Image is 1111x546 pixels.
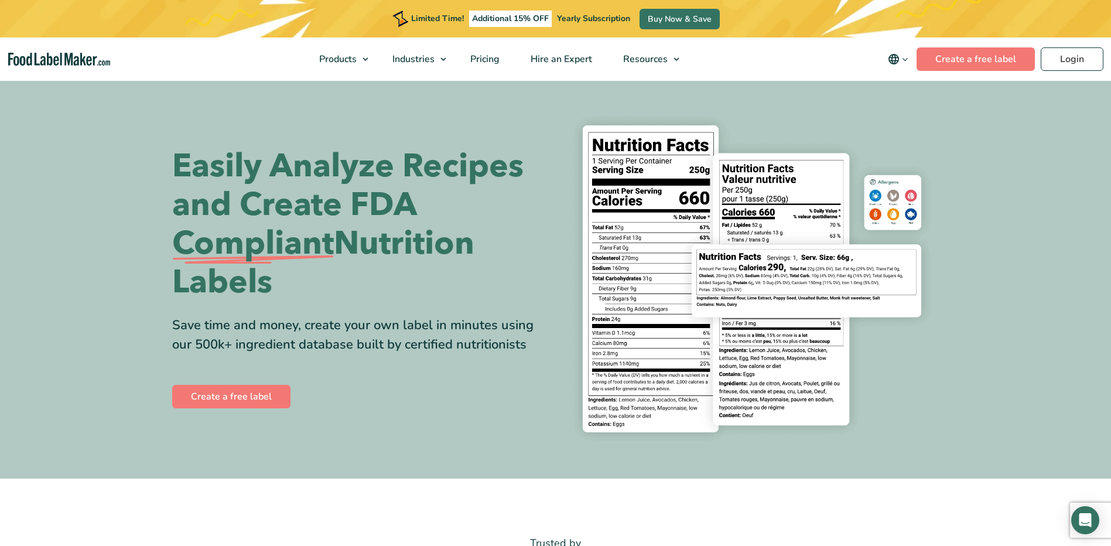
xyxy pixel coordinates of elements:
[455,37,512,81] a: Pricing
[527,53,593,66] span: Hire an Expert
[917,47,1035,71] a: Create a free label
[172,385,290,408] a: Create a free label
[467,53,501,66] span: Pricing
[608,37,685,81] a: Resources
[620,53,669,66] span: Resources
[377,37,452,81] a: Industries
[389,53,436,66] span: Industries
[172,147,547,302] h1: Easily Analyze Recipes and Create FDA Nutrition Labels
[1041,47,1103,71] a: Login
[316,53,358,66] span: Products
[557,13,630,24] span: Yearly Subscription
[1071,506,1099,534] div: Open Intercom Messenger
[515,37,605,81] a: Hire an Expert
[411,13,464,24] span: Limited Time!
[172,316,547,354] div: Save time and money, create your own label in minutes using our 500k+ ingredient database built b...
[304,37,374,81] a: Products
[172,224,334,263] span: Compliant
[640,9,720,29] a: Buy Now & Save
[469,11,552,27] span: Additional 15% OFF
